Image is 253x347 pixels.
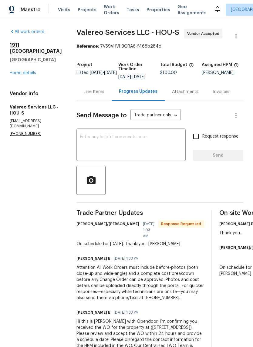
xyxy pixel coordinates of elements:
[189,63,194,71] span: The total cost of line items that have been proposed by Opendoor. This sum includes line items th...
[133,75,145,79] span: [DATE]
[118,63,160,71] h5: Work Order Timeline
[76,221,139,227] h6: [PERSON_NAME]/[PERSON_NAME]
[10,104,62,116] h5: Valereo Services LLC - HOU-S
[114,309,139,315] span: [DATE] 1:33 PM
[76,71,117,75] span: Listed
[187,31,222,37] span: Vendor Accepted
[90,71,103,75] span: [DATE]
[202,71,244,75] div: [PERSON_NAME]
[177,4,207,16] span: Geo Assignments
[76,210,204,216] span: Trade Partner Updates
[147,7,170,13] span: Properties
[160,71,177,75] span: $100.00
[84,89,104,95] div: Line Items
[76,63,92,67] h5: Project
[76,112,127,118] span: Send Message to
[114,255,139,262] span: [DATE] 1:33 PM
[104,71,117,75] span: [DATE]
[76,255,110,262] h6: [PERSON_NAME] E
[76,241,204,247] div: On schedule for [DATE]. Thank you- [PERSON_NAME]
[21,7,41,13] span: Maestro
[202,133,238,140] span: Request response
[104,4,119,16] span: Work Orders
[76,265,204,301] div: Attention All Work Orders must include before-photos (both close-up and wide-angle) and a complet...
[172,89,198,95] div: Attachments
[10,71,36,75] a: Home details
[143,221,154,239] span: [DATE] 1:03 AM
[118,75,145,79] span: -
[160,63,187,67] h5: Total Budget
[78,7,96,13] span: Projects
[234,63,239,71] span: The hpm assigned to this work order.
[10,91,62,97] h4: Vendor Info
[58,7,70,13] span: Visits
[76,29,179,36] span: Valereo Services LLC - HOU-S
[76,44,99,48] b: Reference:
[90,71,117,75] span: -
[119,88,157,95] div: Progress Updates
[76,309,110,315] h6: [PERSON_NAME] E
[10,30,44,34] a: All work orders
[202,63,232,67] h5: Assigned HPM
[130,111,181,121] div: Trade partner only
[213,89,229,95] div: Invoices
[126,8,139,12] span: Tasks
[219,221,253,227] h6: [PERSON_NAME] E
[118,75,131,79] span: [DATE]
[159,221,204,227] span: Response Requested
[76,43,243,49] div: 7V59VHVH3QRA6-f468b284d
